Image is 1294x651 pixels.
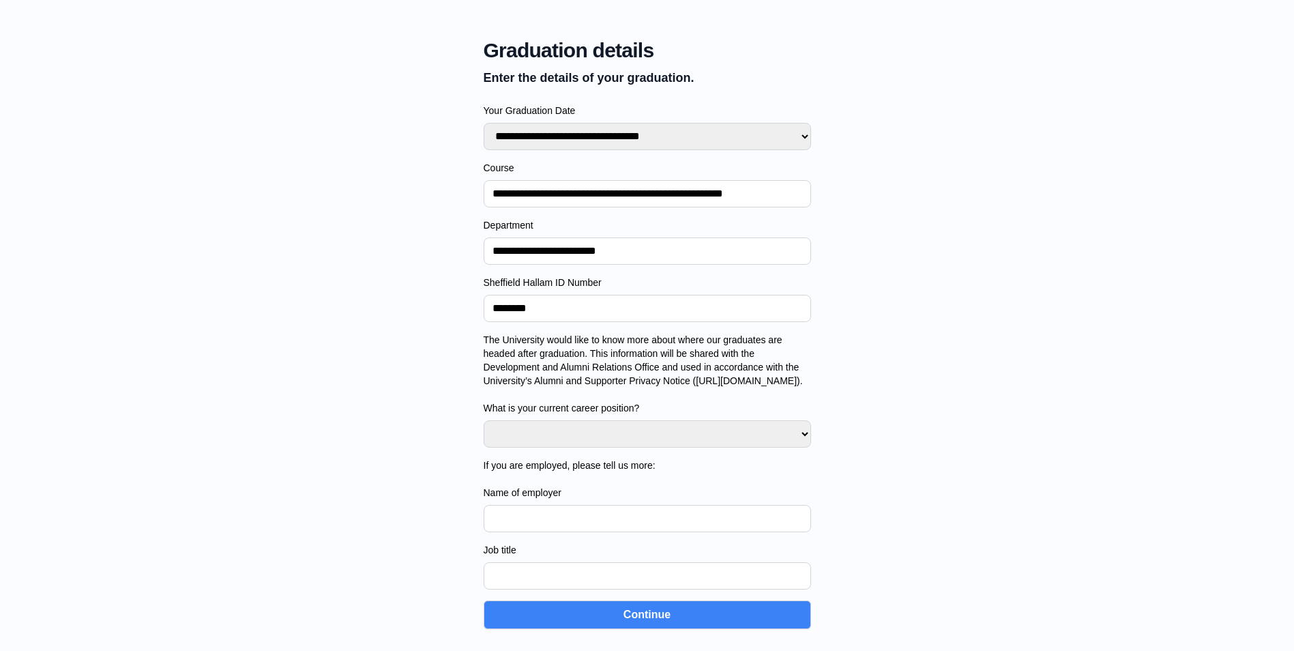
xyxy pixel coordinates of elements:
label: The University would like to know more about where our graduates are headed after graduation. Thi... [484,333,811,415]
span: Graduation details [484,38,811,63]
label: Department [484,218,811,232]
label: Your Graduation Date [484,104,811,117]
button: Continue [484,601,811,629]
label: If you are employed, please tell us more: Name of employer [484,459,811,500]
label: Sheffield Hallam ID Number [484,276,811,289]
label: Job title [484,543,811,557]
p: Enter the details of your graduation. [484,68,811,87]
label: Course [484,161,811,175]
